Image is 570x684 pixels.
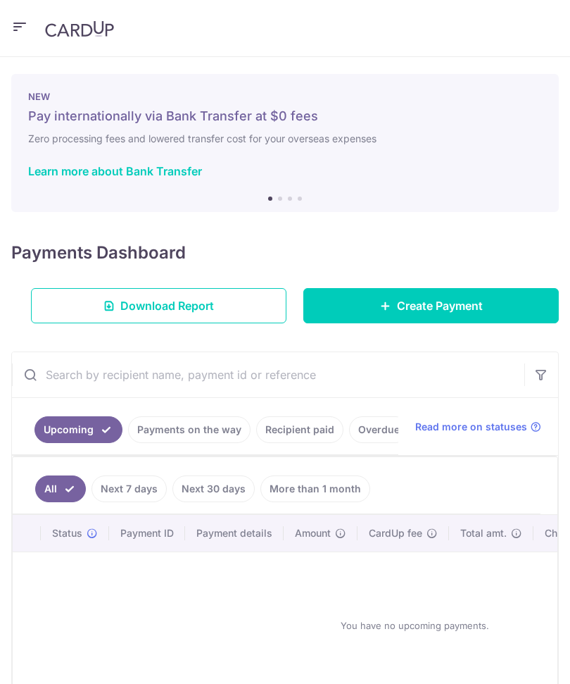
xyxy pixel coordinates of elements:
[397,297,483,314] span: Create Payment
[128,416,251,443] a: Payments on the way
[35,475,86,502] a: All
[120,297,214,314] span: Download Report
[12,352,524,397] input: Search by recipient name, payment id or reference
[295,526,331,540] span: Amount
[28,91,542,102] p: NEW
[415,420,527,434] span: Read more on statuses
[172,475,255,502] a: Next 30 days
[460,526,507,540] span: Total amt.
[260,475,370,502] a: More than 1 month
[52,526,82,540] span: Status
[109,515,185,552] th: Payment ID
[28,130,542,147] h6: Zero processing fees and lowered transfer cost for your overseas expenses
[28,164,202,178] a: Learn more about Bank Transfer
[303,288,559,323] a: Create Payment
[34,416,122,443] a: Upcoming
[45,20,114,37] img: CardUp
[256,416,343,443] a: Recipient paid
[415,420,541,434] a: Read more on statuses
[349,416,409,443] a: Overdue
[28,108,542,125] h5: Pay internationally via Bank Transfer at $0 fees
[369,526,422,540] span: CardUp fee
[185,515,284,552] th: Payment details
[31,288,286,323] a: Download Report
[91,475,167,502] a: Next 7 days
[11,240,186,266] h4: Payments Dashboard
